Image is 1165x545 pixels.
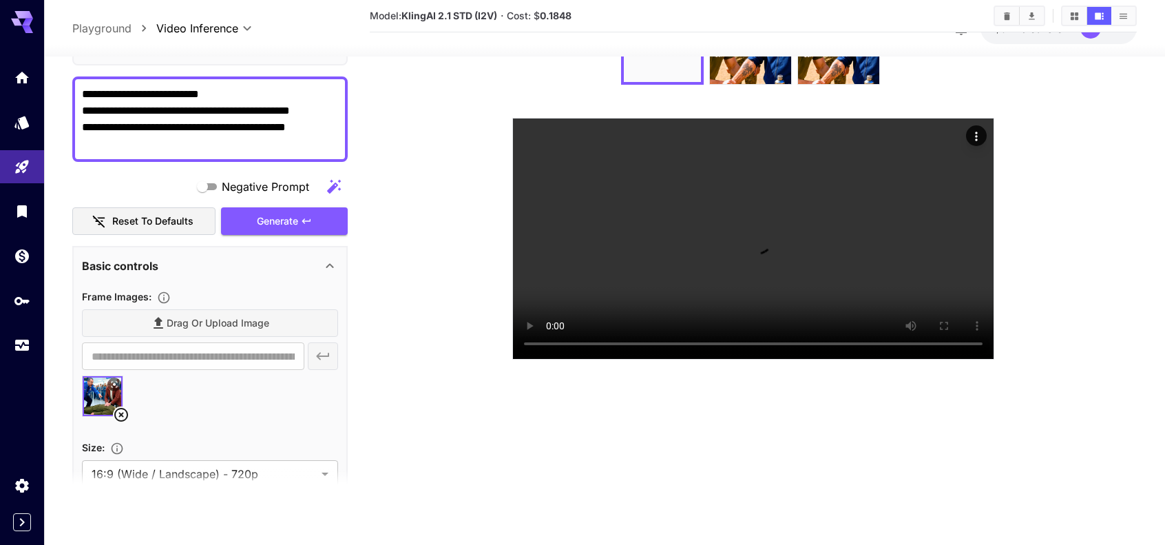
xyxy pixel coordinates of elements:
div: Playground [14,158,30,176]
div: Settings [14,477,30,494]
span: 16:9 (Wide / Landscape) - 720p [92,466,316,482]
span: Negative Prompt [222,178,309,195]
span: $8.17 [994,23,1021,34]
b: 0.1848 [540,10,571,21]
button: Generate [221,207,348,235]
span: Cost: $ [507,10,571,21]
span: credits left [1021,23,1069,34]
button: Expand sidebar [13,513,31,531]
button: Upload frame images. [151,291,176,305]
span: Size : [82,442,105,453]
span: Frame Images : [82,291,151,302]
div: Wallet [14,247,30,265]
a: Playground [72,20,132,37]
div: Clear AllDownload All [994,6,1045,26]
b: KlingAI 2.1 STD (I2V) [401,10,497,21]
span: Generate [257,212,298,229]
div: Library [14,203,30,220]
span: Video Inference [156,20,238,37]
button: Reset to defaults [72,207,216,235]
div: Home [14,69,30,86]
div: Show media in grid viewShow media in video viewShow media in list view [1061,6,1137,26]
div: Basic controls [82,249,338,282]
div: Models [14,114,30,131]
button: Show media in list view [1111,7,1135,25]
p: Basic controls [82,258,158,274]
div: Actions [966,125,987,146]
button: Adjust the dimensions of the generated image by specifying its width and height in pixels, or sel... [105,442,129,455]
div: API Keys [14,292,30,309]
button: Show media in grid view [1062,7,1087,25]
div: Usage [14,337,30,354]
nav: breadcrumb [72,20,156,37]
button: Show media in video view [1087,7,1111,25]
span: Model: [370,10,497,21]
button: Clear All [995,7,1019,25]
button: Download All [1020,7,1044,25]
p: · [501,8,504,24]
